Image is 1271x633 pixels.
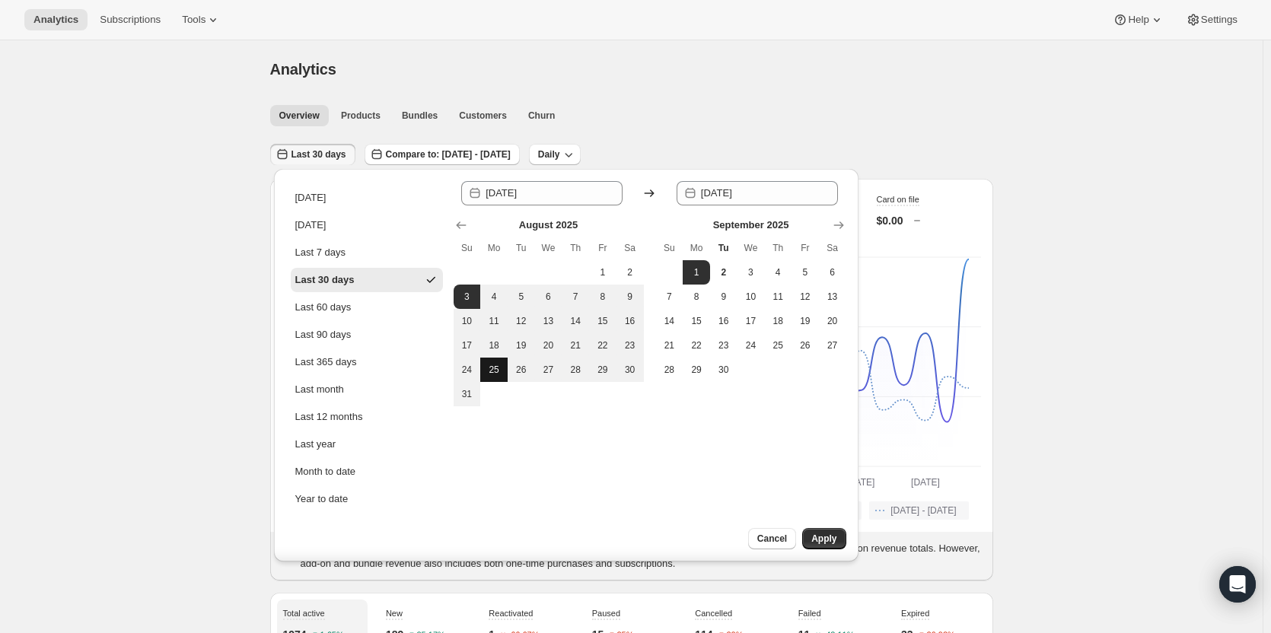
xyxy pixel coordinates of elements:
[689,315,704,327] span: 15
[480,358,508,382] button: Monday August 25 2025
[514,364,529,376] span: 26
[1219,566,1256,603] div: Open Intercom Messenger
[454,285,481,309] button: Start of range Sunday August 3 2025
[562,358,589,382] button: Thursday August 28 2025
[911,477,940,488] text: [DATE]
[562,236,589,260] th: Thursday
[792,309,819,333] button: Friday September 19 2025
[764,236,792,260] th: Thursday
[562,333,589,358] button: Thursday August 21 2025
[454,358,481,382] button: Sunday August 24 2025
[811,533,836,545] span: Apply
[480,333,508,358] button: Monday August 18 2025
[656,333,683,358] button: Sunday September 21 2025
[764,285,792,309] button: Thursday September 11 2025
[792,285,819,309] button: Friday September 12 2025
[1201,14,1238,26] span: Settings
[683,285,710,309] button: Monday September 8 2025
[683,309,710,333] button: Monday September 15 2025
[541,291,556,303] span: 6
[508,236,535,260] th: Tuesday
[291,405,443,429] button: Last 12 months
[744,266,759,278] span: 3
[819,285,846,309] button: Saturday September 13 2025
[480,285,508,309] button: Monday August 4 2025
[792,236,819,260] th: Friday
[386,148,511,161] span: Compare to: [DATE] - [DATE]
[535,236,562,260] th: Wednesday
[568,339,583,351] span: 21
[770,315,785,327] span: 18
[656,358,683,382] button: Sunday September 28 2025
[295,272,355,288] div: Last 30 days
[877,195,919,204] span: Card on file
[291,432,443,456] button: Last year
[535,285,562,309] button: Wednesday August 6 2025
[689,242,704,254] span: Mo
[798,291,813,303] span: 12
[535,358,562,382] button: Wednesday August 27 2025
[710,309,737,333] button: Tuesday September 16 2025
[541,242,556,254] span: We
[683,358,710,382] button: Monday September 29 2025
[737,333,765,358] button: Wednesday September 24 2025
[291,460,443,484] button: Month to date
[770,242,785,254] span: Th
[486,315,502,327] span: 11
[514,339,529,351] span: 19
[656,285,683,309] button: Sunday September 7 2025
[770,266,785,278] span: 4
[623,315,638,327] span: 16
[764,260,792,285] button: Thursday September 4 2025
[764,333,792,358] button: Thursday September 25 2025
[710,285,737,309] button: Tuesday September 9 2025
[616,260,644,285] button: Saturday August 2 2025
[562,309,589,333] button: Thursday August 14 2025
[24,9,88,30] button: Analytics
[623,266,638,278] span: 2
[710,358,737,382] button: Tuesday September 30 2025
[589,285,616,309] button: Friday August 8 2025
[744,291,759,303] span: 10
[568,242,583,254] span: Th
[295,218,327,233] div: [DATE]
[710,236,737,260] th: Tuesday
[568,364,583,376] span: 28
[291,323,443,347] button: Last 90 days
[33,14,78,26] span: Analytics
[459,110,507,122] span: Customers
[623,242,638,254] span: Sa
[623,339,638,351] span: 23
[683,260,710,285] button: End of range Monday September 1 2025
[460,315,475,327] span: 10
[589,236,616,260] th: Friday
[798,609,821,618] span: Failed
[486,364,502,376] span: 25
[486,339,502,351] span: 18
[589,358,616,382] button: Friday August 29 2025
[295,355,357,370] div: Last 365 days
[270,61,336,78] span: Analytics
[662,242,677,254] span: Su
[454,236,481,260] th: Sunday
[589,309,616,333] button: Friday August 15 2025
[595,315,610,327] span: 15
[460,339,475,351] span: 17
[792,260,819,285] button: Friday September 5 2025
[825,242,840,254] span: Sa
[402,110,438,122] span: Bundles
[683,333,710,358] button: Monday September 22 2025
[460,388,475,400] span: 31
[291,350,443,374] button: Last 365 days
[514,315,529,327] span: 12
[589,260,616,285] button: Friday August 1 2025
[291,377,443,402] button: Last month
[825,266,840,278] span: 6
[737,236,765,260] th: Wednesday
[616,236,644,260] th: Saturday
[744,315,759,327] span: 17
[764,309,792,333] button: Thursday September 18 2025
[595,291,610,303] span: 8
[798,266,813,278] span: 5
[798,315,813,327] span: 19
